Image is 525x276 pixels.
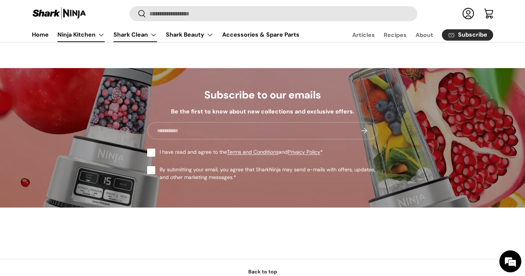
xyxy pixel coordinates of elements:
p: Be the first to know about new collections and exclusive offers. [147,107,378,116]
a: Subscribe [442,29,493,41]
a: Privacy Policy [288,149,320,155]
div: Minimize live chat window [120,4,138,21]
a: Recipes [384,28,407,42]
span: Subscribe [458,32,487,38]
summary: Shark Clean [109,27,161,42]
h2: Subscribe to our emails [147,89,378,102]
span: I have read and agree to the and * [160,148,323,156]
a: About [416,28,433,42]
a: Accessories & Spare Parts [222,27,299,42]
summary: Shark Beauty [161,27,218,42]
nav: Primary [32,27,299,42]
a: Articles [352,28,375,42]
span: We're online! [42,92,101,166]
a: Home [32,27,49,42]
img: Shark Ninja Philippines [32,7,87,21]
span: By submitting your email, you agree that SharkNinja may send e-mails with offers, updates, and ot... [160,166,378,181]
a: Terms and Conditions [227,149,279,155]
div: Chat with us now [38,41,123,51]
nav: Secondary [335,27,493,42]
textarea: Type your message and hit 'Enter' [4,200,139,225]
summary: Ninja Kitchen [53,27,109,42]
